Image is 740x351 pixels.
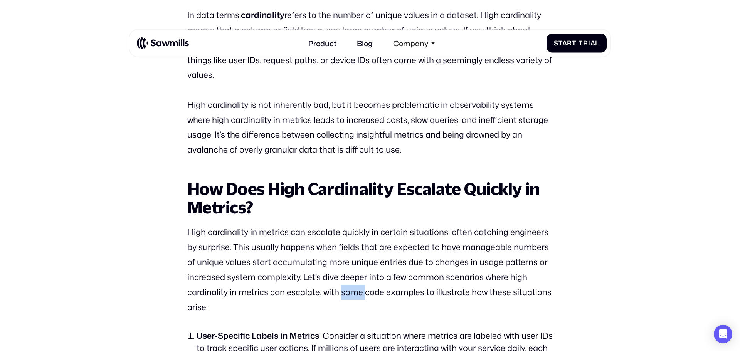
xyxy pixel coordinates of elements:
[187,97,553,157] p: High cardinality is not inherently bad, but it becomes problematic in observability systems where...
[187,179,540,217] strong: How Does High Cardinality Escalate Quickly in Metrics?
[187,8,553,82] p: In data terms, refers to the number of unique values in a dataset. High cardinality means that a ...
[241,9,284,21] strong: cardinality
[351,33,378,53] a: Blog
[187,225,553,314] p: High cardinality in metrics can escalate quickly in certain situations, often catching engineers ...
[547,34,607,52] a: Start Trial
[393,39,428,47] div: Company
[303,33,342,53] a: Product
[197,329,319,341] strong: User-Specific Labels in Metrics
[714,325,732,343] div: Open Intercom Messenger
[554,39,599,47] div: Start Trial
